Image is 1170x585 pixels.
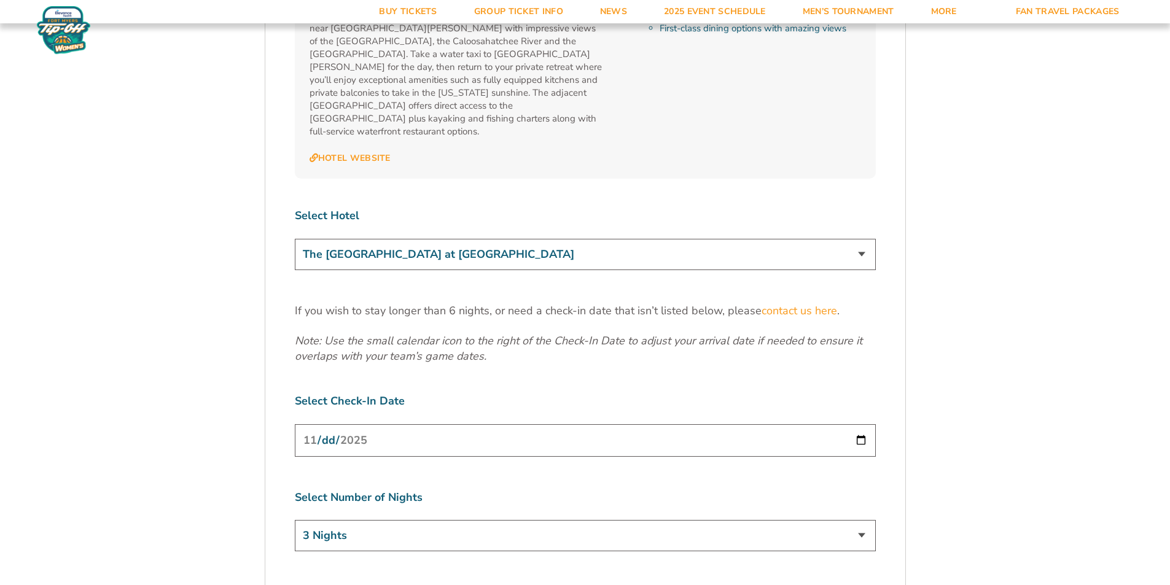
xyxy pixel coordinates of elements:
label: Select Number of Nights [295,490,876,505]
img: Women's Fort Myers Tip-Off [37,6,90,54]
label: Select Check-In Date [295,393,876,409]
p: If you wish to stay longer than 6 nights, or need a check-in date that isn’t listed below, please . [295,303,876,319]
label: Select Hotel [295,208,876,223]
a: contact us here [762,303,837,319]
em: Note: Use the small calendar icon to the right of the Check-In Date to adjust your arrival date i... [295,333,862,363]
a: Hotel Website [310,153,391,164]
li: First-class dining options with amazing views [660,22,860,35]
p: This is an ideally situated waterfront hotel. Discover a peaceful setting near [GEOGRAPHIC_DATA][... [310,9,604,138]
